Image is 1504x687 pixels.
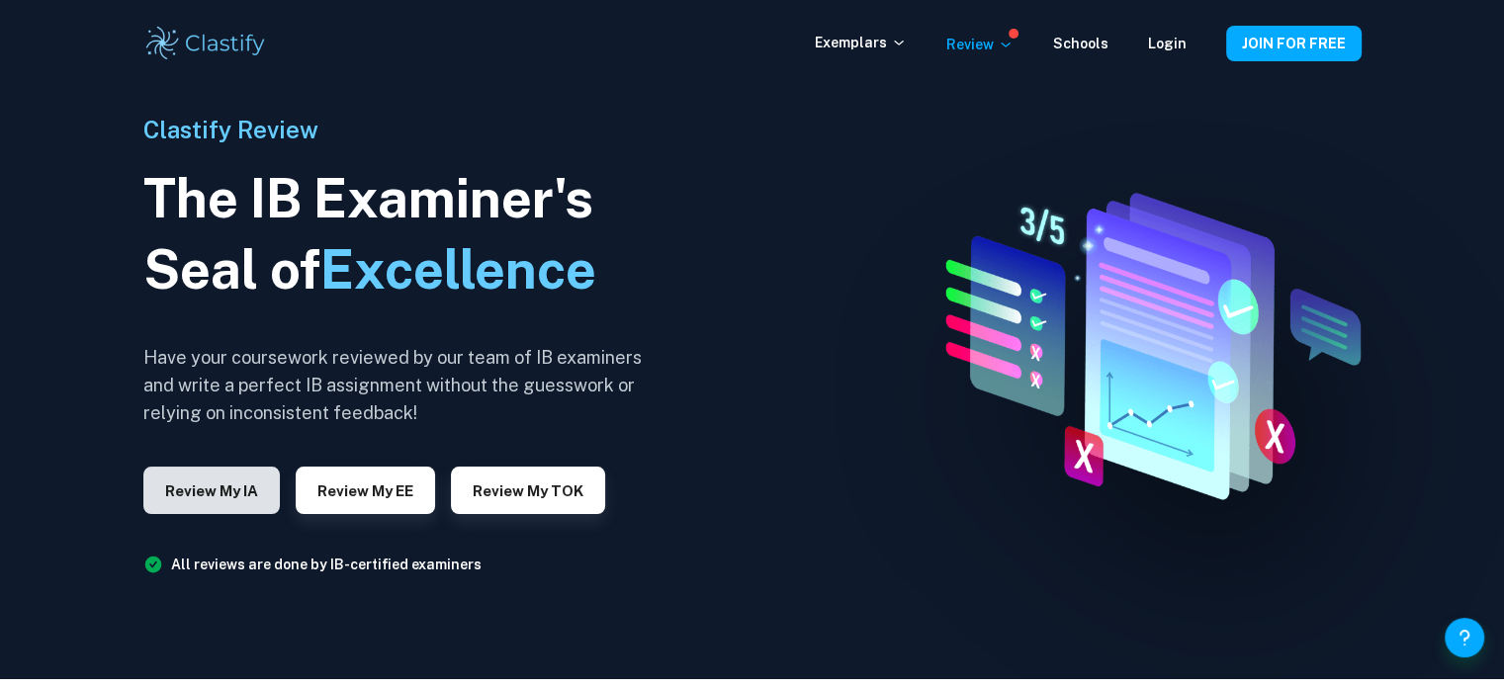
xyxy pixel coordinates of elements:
[296,467,435,514] button: Review my EE
[451,467,605,514] button: Review my TOK
[143,24,269,63] img: Clastify logo
[143,112,658,147] h6: Clastify Review
[1226,26,1362,61] button: JOIN FOR FREE
[143,467,280,514] button: Review my IA
[815,32,907,53] p: Exemplars
[143,344,658,427] h6: Have your coursework reviewed by our team of IB examiners and write a perfect IB assignment witho...
[171,557,482,572] a: All reviews are done by IB-certified examiners
[320,238,596,301] span: Excellence
[946,34,1014,55] p: Review
[143,163,658,305] h1: The IB Examiner's Seal of
[1148,36,1187,51] a: Login
[1445,618,1484,657] button: Help and Feedback
[906,179,1383,509] img: IA Review hero
[1053,36,1108,51] a: Schools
